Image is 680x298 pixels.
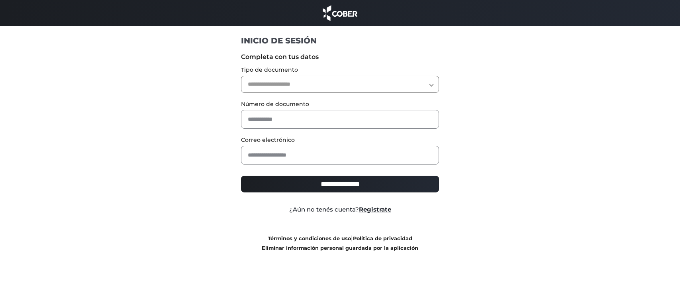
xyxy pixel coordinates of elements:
a: Política de privacidad [353,235,412,241]
label: Tipo de documento [241,66,439,74]
a: Registrate [359,206,391,213]
div: | [235,233,445,253]
img: cober_marca.png [321,4,360,22]
label: Correo electrónico [241,136,439,144]
div: ¿Aún no tenés cuenta? [235,205,445,214]
label: Completa con tus datos [241,52,439,62]
a: Términos y condiciones de uso [268,235,351,241]
h1: INICIO DE SESIÓN [241,35,439,46]
label: Número de documento [241,100,439,108]
a: Eliminar información personal guardada por la aplicación [262,245,418,251]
